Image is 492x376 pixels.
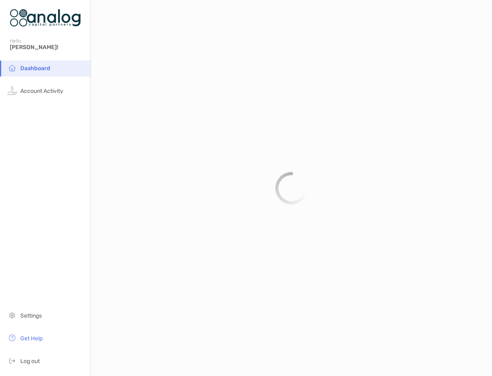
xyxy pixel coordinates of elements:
[7,63,17,73] img: household icon
[7,333,17,343] img: get-help icon
[20,88,63,95] span: Account Activity
[7,356,17,365] img: logout icon
[20,65,50,72] span: Dashboard
[7,86,17,95] img: activity icon
[7,310,17,320] img: settings icon
[10,44,86,51] span: [PERSON_NAME]!
[20,312,42,319] span: Settings
[20,335,43,342] span: Get Help
[20,358,40,365] span: Log out
[10,3,81,32] img: Zoe Logo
